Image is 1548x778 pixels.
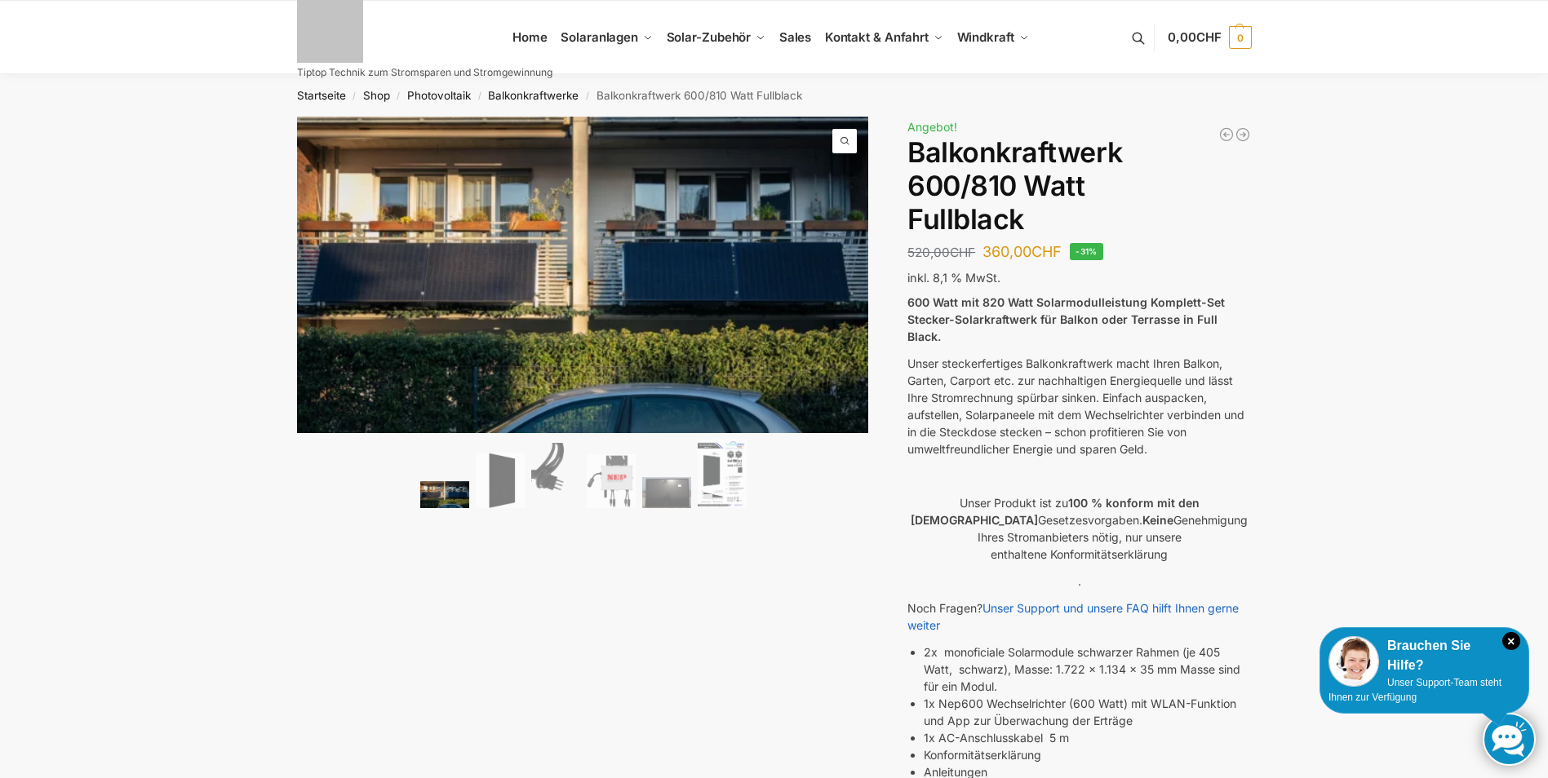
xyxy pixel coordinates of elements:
img: NEP 800 Drosselbar auf 600 Watt [587,454,636,508]
li: 1x Nep600 Wechselrichter (600 Watt) mit WLAN-Funktion und App zur Überwachung der Erträge [924,695,1251,729]
div: Brauchen Sie Hilfe? [1328,636,1520,675]
span: Solar-Zubehör [667,29,752,45]
a: Unser Support und unsere FAQ hilft Ihnen gerne weiter [907,601,1239,632]
span: -31% [1070,243,1103,260]
a: Solaranlagen [554,1,659,74]
img: Customer service [1328,636,1379,687]
img: TommaTech Vorderseite [476,453,525,509]
p: Noch Fragen? [907,599,1251,634]
a: Balkonkraftwerk 405/600 Watt erweiterbar [1235,126,1251,143]
p: . [907,572,1251,590]
span: / [346,90,363,103]
img: Anschlusskabel-3meter_schweizer-stecker [531,443,580,508]
span: / [390,90,407,103]
span: / [471,90,488,103]
strong: 100 % konform mit den [DEMOGRAPHIC_DATA] [911,496,1200,527]
a: Startseite [297,89,346,102]
span: Angebot! [907,120,957,134]
li: Konformitätserklärung [924,746,1251,763]
span: CHF [1196,29,1222,45]
a: Sales [772,1,818,74]
p: Unser steckerfertiges Balkonkraftwerk macht Ihren Balkon, Garten, Carport etc. zur nachhaltigen E... [907,355,1251,458]
h1: Balkonkraftwerk 600/810 Watt Fullblack [907,136,1251,236]
a: Shop [363,89,390,102]
span: / [579,90,596,103]
strong: Keine [1142,513,1173,527]
a: Kontakt & Anfahrt [818,1,950,74]
img: Balkonkraftwerk 600/810 Watt Fullblack – Bild 6 [698,440,747,509]
span: Windkraft [957,29,1014,45]
span: inkl. 8,1 % MwSt. [907,271,1000,285]
span: Sales [779,29,812,45]
a: Windkraft [950,1,1036,74]
span: Solaranlagen [561,29,638,45]
li: 1x AC-Anschlusskabel 5 m [924,729,1251,746]
a: 0,00CHF 0 [1168,13,1251,62]
i: Schließen [1502,632,1520,650]
li: 2x monoficiale Solarmodule schwarzer Rahmen (je 405 Watt, schwarz), Masse: 1.722 x 1.134 x 35 mm ... [924,643,1251,695]
a: Balkonkraftwerk 445/600 Watt Bificial [1218,126,1235,143]
img: 2 Balkonkraftwerke [420,481,469,508]
a: Photovoltaik [407,89,471,102]
span: Kontakt & Anfahrt [825,29,929,45]
a: Balkonkraftwerke [488,89,579,102]
nav: Breadcrumb [268,74,1280,117]
img: Balkonkraftwerk 600/810 Watt Fullblack 3 [868,117,1441,771]
a: Solar-Zubehör [659,1,772,74]
span: 0 [1229,26,1252,49]
span: Unser Support-Team steht Ihnen zur Verfügung [1328,677,1501,703]
img: Balkonkraftwerk 600/810 Watt Fullblack 1 [297,117,870,432]
strong: 600 Watt mit 820 Watt Solarmodulleistung Komplett-Set Stecker-Solarkraftwerk für Balkon oder Terr... [907,295,1225,343]
bdi: 360,00 [982,243,1062,260]
span: 0,00 [1168,29,1221,45]
span: CHF [950,245,975,260]
bdi: 520,00 [907,245,975,260]
span: CHF [1031,243,1062,260]
img: Balkonkraftwerk 600/810 Watt Fullblack – Bild 5 [642,477,691,508]
p: Tiptop Technik zum Stromsparen und Stromgewinnung [297,68,552,77]
p: Unser Produkt ist zu Gesetzesvorgaben. Genehmigung Ihres Stromanbieters nötig, nur unsere enthalt... [907,494,1251,563]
